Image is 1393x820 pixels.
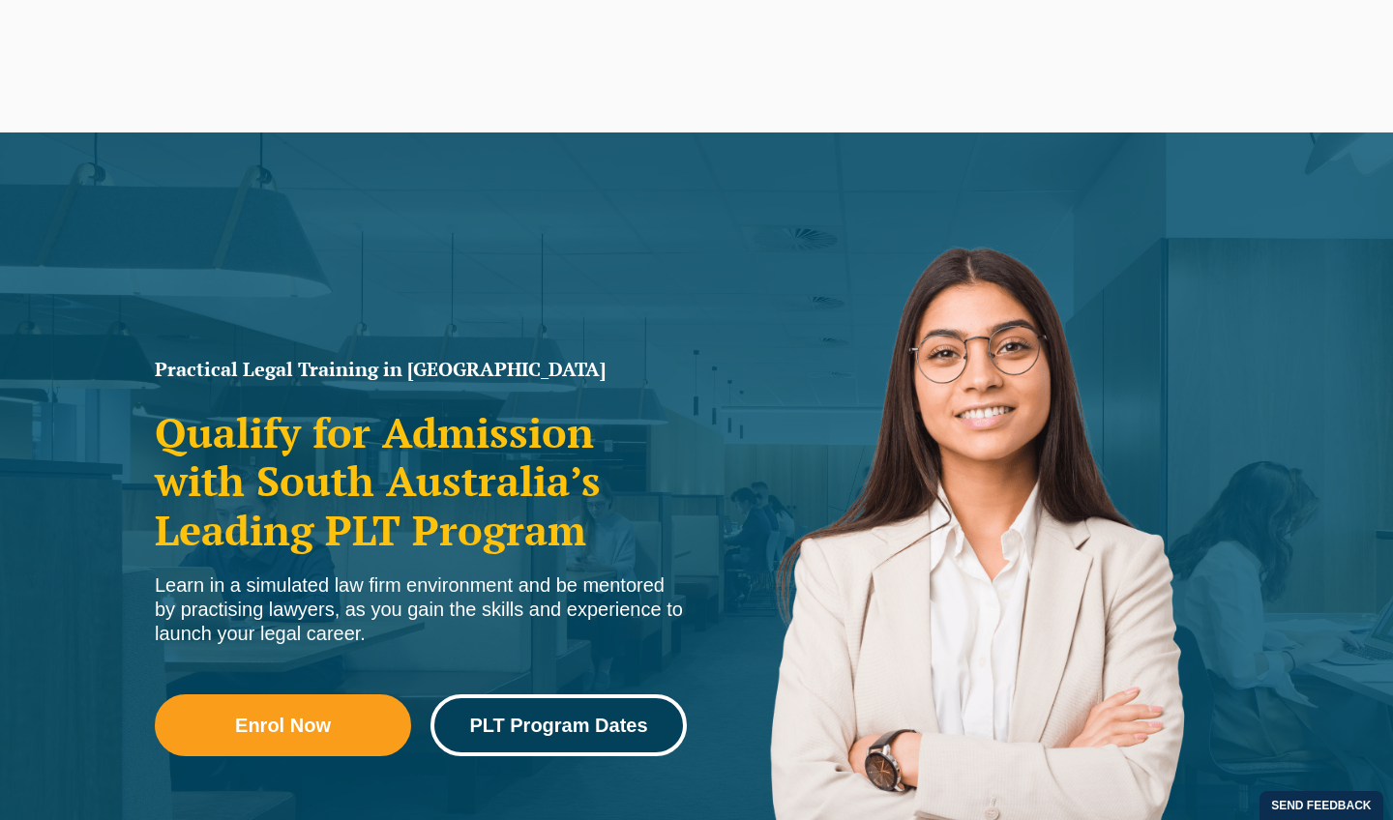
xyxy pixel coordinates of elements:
span: PLT Program Dates [469,716,647,735]
div: Learn in a simulated law firm environment and be mentored by practising lawyers, as you gain the ... [155,573,687,646]
h2: Qualify for Admission with South Australia’s Leading PLT Program [155,408,687,554]
span: Enrol Now [235,716,331,735]
a: PLT Program Dates [430,694,687,756]
a: Enrol Now [155,694,411,756]
h1: Practical Legal Training in [GEOGRAPHIC_DATA] [155,360,687,379]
